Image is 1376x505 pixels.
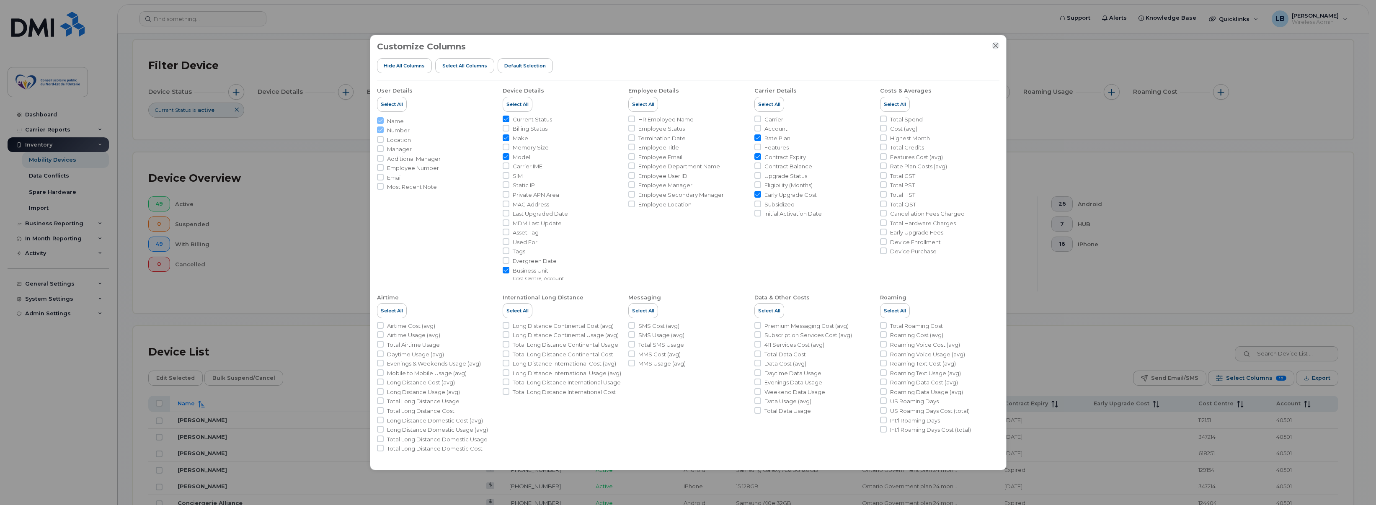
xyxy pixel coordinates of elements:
[387,331,440,339] span: Airtime Usage (avg)
[513,369,621,377] span: Long Distance International Usage (avg)
[387,155,441,163] span: Additional Manager
[638,125,685,133] span: Employee Status
[513,322,614,330] span: Long Distance Continental Cost (avg)
[638,360,686,368] span: MMS Usage (avg)
[384,62,425,69] span: Hide All Columns
[377,303,407,318] button: Select All
[387,145,412,153] span: Manager
[387,322,435,330] span: Airtime Cost (avg)
[513,153,530,161] span: Model
[764,210,822,218] span: Initial Activation Date
[381,101,403,108] span: Select All
[890,201,916,209] span: Total QST
[890,134,930,142] span: Highest Month
[513,172,523,180] span: SIM
[638,341,684,349] span: Total SMS Usage
[890,181,915,189] span: Total PST
[513,247,525,255] span: Tags
[435,58,494,73] button: Select all Columns
[890,331,943,339] span: Roaming Cost (avg)
[764,162,812,170] span: Contract Balance
[890,388,963,396] span: Roaming Data Usage (avg)
[764,134,790,142] span: Rate Plan
[890,116,923,124] span: Total Spend
[513,191,559,199] span: Private APN Area
[890,350,965,358] span: Roaming Voice Usage (avg)
[513,116,552,124] span: Current Status
[513,331,619,339] span: Long Distance Continental Usage (avg)
[377,42,466,51] h3: Customize Columns
[764,331,852,339] span: Subscription Services Cost (avg)
[513,134,528,142] span: Make
[387,350,444,358] span: Daytime Usage (avg)
[442,62,487,69] span: Select all Columns
[632,307,654,314] span: Select All
[764,407,811,415] span: Total Data Usage
[503,303,532,318] button: Select All
[764,144,789,152] span: Features
[764,369,821,377] span: Daytime Data Usage
[754,97,784,112] button: Select All
[503,87,544,95] div: Device Details
[758,101,780,108] span: Select All
[377,87,413,95] div: User Details
[638,162,720,170] span: Employee Department Name
[754,294,810,301] div: Data & Other Costs
[890,219,956,227] span: Total Hardware Charges
[387,407,454,415] span: Total Long Distance Cost
[890,238,941,246] span: Device Enrollment
[377,58,432,73] button: Hide All Columns
[638,181,692,189] span: Employee Manager
[890,144,924,152] span: Total Credits
[992,42,999,49] button: Close
[764,360,806,368] span: Data Cost (avg)
[513,144,549,152] span: Memory Size
[764,172,807,180] span: Upgrade Status
[890,417,940,425] span: Int'l Roaming Days
[764,181,813,189] span: Eligibility (Months)
[638,201,692,209] span: Employee Location
[628,303,658,318] button: Select All
[377,97,407,112] button: Select All
[890,341,960,349] span: Roaming Voice Cost (avg)
[890,369,961,377] span: Roaming Text Usage (avg)
[503,294,583,301] div: International Long Distance
[638,191,724,199] span: Employee Secondary Manager
[764,341,824,349] span: 411 Services Cost (avg)
[387,126,410,134] span: Number
[638,153,682,161] span: Employee Email
[387,397,460,405] span: Total Long Distance Usage
[513,350,613,358] span: Total Long Distance Continental Cost
[513,125,547,133] span: Billing Status
[387,369,467,377] span: Mobile to Mobile Usage (avg)
[513,201,549,209] span: MAC Address
[890,379,958,386] span: Roaming Data Cost (avg)
[387,445,483,453] span: Total Long Distance Domestic Cost
[880,303,910,318] button: Select All
[387,426,488,434] span: Long Distance Domestic Usage (avg)
[880,87,932,95] div: Costs & Averages
[513,360,616,368] span: Long Distance International Cost (avg)
[890,191,915,199] span: Total HST
[513,210,568,218] span: Last Upgraded Date
[387,183,437,191] span: Most Recent Note
[513,181,535,189] span: Static IP
[764,116,783,124] span: Carrier
[387,164,439,172] span: Employee Number
[506,307,529,314] span: Select All
[764,397,811,405] span: Data Usage (avg)
[758,307,780,314] span: Select All
[638,134,686,142] span: Termination Date
[764,379,822,386] span: Evenings Data Usage
[387,435,488,443] span: Total Long Distance Domestic Usage
[890,153,943,161] span: Features Cost (avg)
[513,257,557,265] span: Evergreen Date
[513,162,544,170] span: Carrier IMEI
[638,116,694,124] span: HR Employee Name
[628,87,679,95] div: Employee Details
[764,153,806,161] span: Contract Expiry
[764,191,817,199] span: Early Upgrade Cost
[890,247,937,255] span: Device Purchase
[890,172,915,180] span: Total GST
[890,426,971,434] span: Int'l Roaming Days Cost (total)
